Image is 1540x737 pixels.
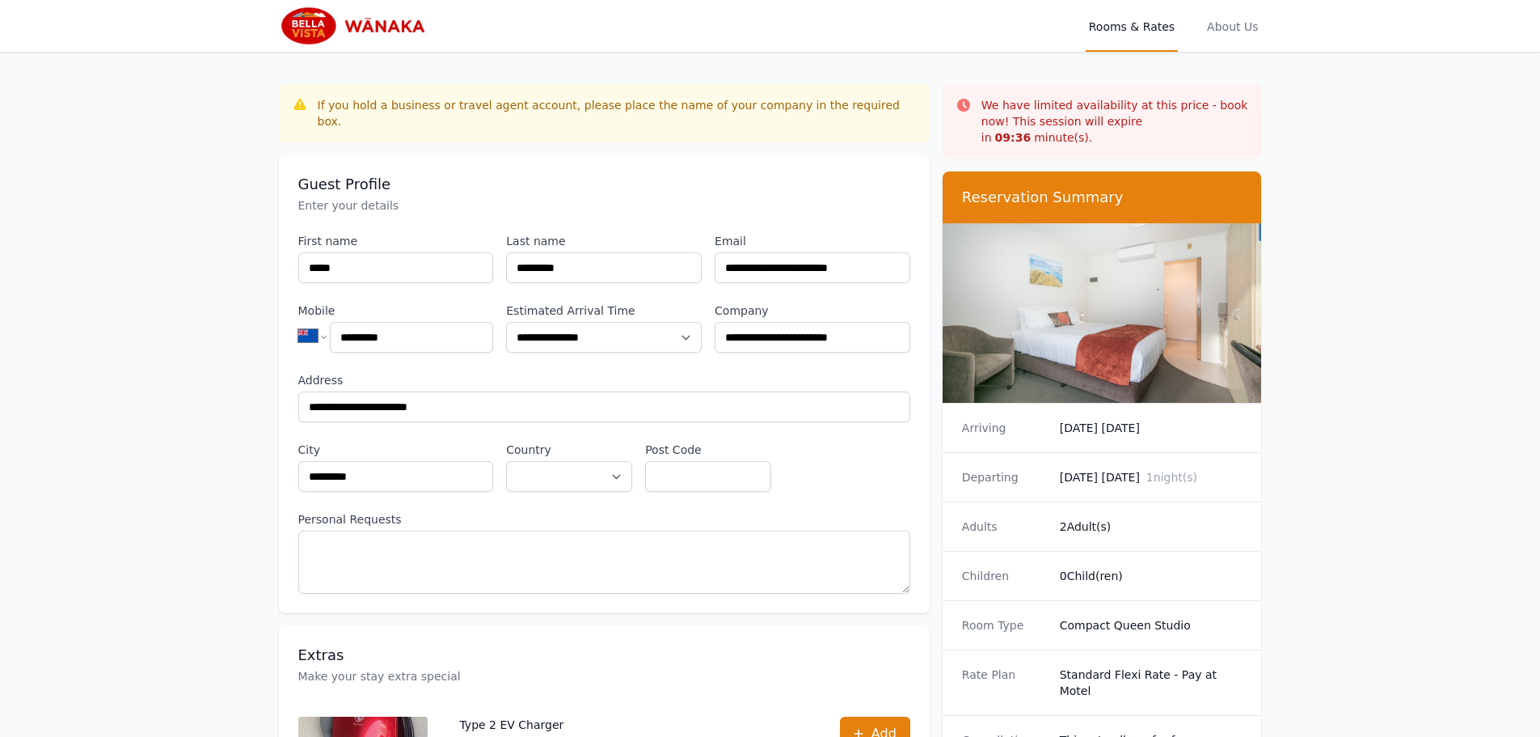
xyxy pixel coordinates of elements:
span: 1 night(s) [1146,471,1197,484]
p: Enter your details [298,197,910,214]
p: We have limited availability at this price - book now! This session will expire in minute(s). [981,97,1249,146]
label: City [298,442,494,458]
img: Bella Vista Wanaka [279,6,434,45]
label: Address [298,372,910,388]
img: Compact Queen Studio [943,223,1262,403]
dt: Departing [962,469,1047,485]
label: Post Code [645,442,771,458]
label: Last name [506,233,702,249]
p: Type 2 EV Charger [460,717,808,733]
dt: Arriving [962,420,1047,436]
label: Personal Requests [298,511,910,527]
strong: 09 : 36 [995,131,1032,144]
dd: Standard Flexi Rate - Pay at Motel [1060,667,1243,699]
dt: Room Type [962,617,1047,633]
label: Estimated Arrival Time [506,303,702,319]
h3: Guest Profile [298,175,910,194]
dt: Adults [962,519,1047,535]
dd: Compact Queen Studio [1060,617,1243,633]
dd: [DATE] [DATE] [1060,469,1243,485]
label: Mobile [298,303,494,319]
label: Company [715,303,910,319]
div: If you hold a business or travel agent account, please place the name of your company in the requ... [318,97,917,129]
p: Make your stay extra special [298,668,910,684]
dd: [DATE] [DATE] [1060,420,1243,436]
dd: 0 Child(ren) [1060,568,1243,584]
label: First name [298,233,494,249]
dd: 2 Adult(s) [1060,519,1243,535]
h3: Extras [298,646,910,665]
dt: Children [962,568,1047,584]
label: Email [715,233,910,249]
dt: Rate Plan [962,667,1047,699]
label: Country [506,442,632,458]
h3: Reservation Summary [962,188,1243,207]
